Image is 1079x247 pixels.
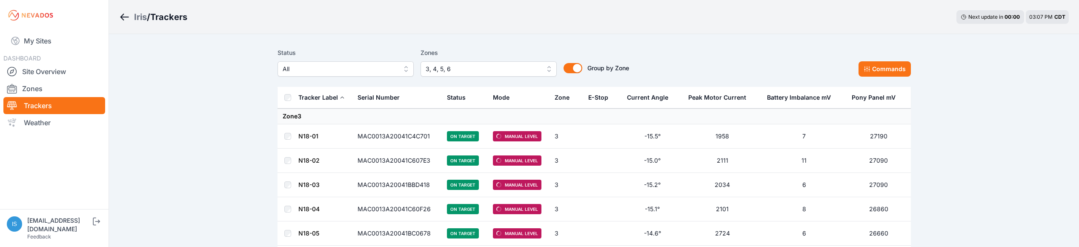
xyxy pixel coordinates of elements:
a: My Sites [3,31,105,51]
nav: Breadcrumb [119,6,187,28]
td: 1958 [683,124,762,149]
span: / [147,11,150,23]
span: Manual Level [493,204,541,214]
button: Commands [859,61,911,77]
span: Manual Level [493,180,541,190]
td: -14.6° [622,221,683,246]
button: Pony Panel mV [852,87,902,108]
a: N18-05 [298,230,319,237]
div: Tracker Label [298,93,338,102]
button: Peak Motor Current [688,87,753,108]
td: 2101 [683,197,762,221]
a: N18-04 [298,205,320,213]
span: 3, 4, 5, 6 [426,64,540,74]
td: 2111 [683,149,762,173]
span: On Target [447,228,479,238]
td: 3 [550,124,583,149]
td: MAC0013A20041C607E3 [352,149,442,173]
div: Serial Number [358,93,400,102]
td: MAC0013A20041BC0678 [352,221,442,246]
td: Zone 3 [278,109,911,124]
a: N18-03 [298,181,320,188]
span: DASHBOARD [3,55,41,62]
td: 3 [550,197,583,221]
button: E-Stop [588,87,615,108]
label: Zones [421,48,557,58]
span: Manual Level [493,131,541,141]
a: Iris [134,11,147,23]
td: MAC0013A20041C60F26 [352,197,442,221]
td: 11 [762,149,847,173]
span: On Target [447,204,479,214]
span: On Target [447,155,479,166]
td: -15.2° [622,173,683,197]
td: 27190 [847,124,910,149]
span: CDT [1054,14,1065,20]
button: 3, 4, 5, 6 [421,61,557,77]
td: 27090 [847,149,910,173]
td: -15.0° [622,149,683,173]
div: [EMAIL_ADDRESS][DOMAIN_NAME] [27,216,91,233]
td: -15.1° [622,197,683,221]
div: E-Stop [588,93,608,102]
a: Site Overview [3,63,105,80]
button: Mode [493,87,516,108]
td: 26860 [847,197,910,221]
button: Current Angle [627,87,675,108]
td: MAC0013A20041BBD418 [352,173,442,197]
a: Trackers [3,97,105,114]
span: On Target [447,131,479,141]
img: Nevados [7,9,54,22]
h3: Trackers [150,11,187,23]
span: Group by Zone [587,64,629,72]
span: 03:07 PM [1029,14,1053,20]
div: Peak Motor Current [688,93,746,102]
span: On Target [447,180,479,190]
td: 2034 [683,173,762,197]
td: 2724 [683,221,762,246]
span: Manual Level [493,155,541,166]
a: Weather [3,114,105,131]
div: Current Angle [627,93,668,102]
td: -15.5° [622,124,683,149]
td: 6 [762,221,847,246]
td: 7 [762,124,847,149]
td: 26660 [847,221,910,246]
div: Pony Panel mV [852,93,896,102]
div: Battery Imbalance mV [767,93,831,102]
td: 3 [550,149,583,173]
span: Manual Level [493,228,541,238]
button: All [278,61,414,77]
td: MAC0013A20041C4C701 [352,124,442,149]
img: iswagart@prim.com [7,216,22,232]
a: Feedback [27,233,51,240]
td: 27090 [847,173,910,197]
td: 8 [762,197,847,221]
a: Zones [3,80,105,97]
td: 3 [550,221,583,246]
div: 00 : 00 [1005,14,1020,20]
button: Battery Imbalance mV [767,87,838,108]
div: Mode [493,93,509,102]
button: Tracker Label [298,87,345,108]
button: Serial Number [358,87,406,108]
button: Zone [555,87,576,108]
a: N18-01 [298,132,318,140]
div: Zone [555,93,570,102]
span: Next update in [968,14,1003,20]
label: Status [278,48,414,58]
td: 6 [762,173,847,197]
button: Status [447,87,472,108]
a: N18-02 [298,157,320,164]
span: All [283,64,397,74]
div: Status [447,93,466,102]
td: 3 [550,173,583,197]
